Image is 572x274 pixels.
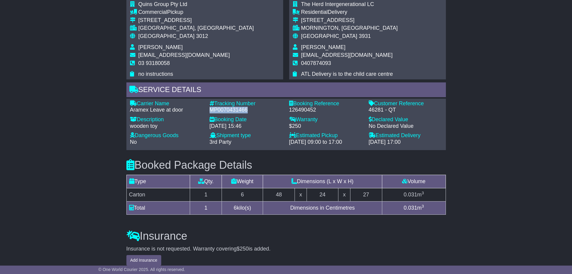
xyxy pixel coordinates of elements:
[289,107,363,113] div: 126490452
[210,116,283,123] div: Booking Date
[138,1,187,7] span: Quins Group Pty Ltd
[138,33,195,39] span: [GEOGRAPHIC_DATA]
[210,107,283,113] div: MP0070431466
[289,123,363,130] div: $250
[130,116,204,123] div: Description
[222,201,263,214] td: kilo(s)
[301,33,357,39] span: [GEOGRAPHIC_DATA]
[138,9,167,15] span: Commercial
[350,188,382,201] td: 27
[130,139,137,145] span: No
[382,175,446,188] td: Volume
[263,201,382,214] td: Dimensions in Centimetres
[301,44,346,50] span: [PERSON_NAME]
[234,205,237,211] span: 6
[301,60,331,66] span: 0407874093
[196,33,208,39] span: 3012
[382,201,446,214] td: m
[210,132,283,139] div: Shipment type
[138,60,170,66] span: 03 93180058
[289,139,363,146] div: [DATE] 09:00 to 17:00
[126,201,190,214] td: Total
[210,123,283,130] div: [DATE] 15:46
[130,100,204,107] div: Carrier Name
[289,116,363,123] div: Warranty
[289,132,363,139] div: Estimated Pickup
[130,107,204,113] div: Aramex Leave at door
[295,188,307,201] td: x
[422,204,424,208] sup: 3
[263,188,295,201] td: 48
[222,175,263,188] td: Weight
[289,100,363,107] div: Booking Reference
[359,33,371,39] span: 3931
[138,44,183,50] span: [PERSON_NAME]
[138,17,254,24] div: [STREET_ADDRESS]
[98,267,185,272] span: © One World Courier 2025. All rights reserved.
[210,100,283,107] div: Tracking Number
[301,1,374,7] span: The Herd Intergenerational LC
[301,25,398,32] div: MORNINGTON, [GEOGRAPHIC_DATA]
[404,192,417,198] span: 0.031
[369,139,442,146] div: [DATE] 17:00
[369,123,442,130] div: No Declared Value
[338,188,350,201] td: x
[263,175,382,188] td: Dimensions (L x W x H)
[126,159,446,171] h3: Booked Package Details
[190,201,222,214] td: 1
[130,123,204,130] div: wooden toy
[138,9,254,16] div: Pickup
[404,205,417,211] span: 0.031
[126,175,190,188] td: Type
[130,132,204,139] div: Dangerous Goods
[301,17,398,24] div: [STREET_ADDRESS]
[126,246,446,252] div: Insurance is not requested. Warranty covering is added.
[126,82,446,99] div: Service Details
[382,188,446,201] td: m
[126,255,161,266] button: Add Insurance
[210,139,232,145] span: 3rd Party
[138,71,173,77] span: no instructions
[237,246,249,252] span: $250
[301,52,393,58] span: [EMAIL_ADDRESS][DOMAIN_NAME]
[301,9,328,15] span: Residential
[369,107,442,113] div: 46281 - QT
[138,52,230,58] span: [EMAIL_ADDRESS][DOMAIN_NAME]
[126,188,190,201] td: Carton
[222,188,263,201] td: 6
[369,132,442,139] div: Estimated Delivery
[301,9,398,16] div: Delivery
[138,25,254,32] div: [GEOGRAPHIC_DATA], [GEOGRAPHIC_DATA]
[126,230,446,242] h3: Insurance
[301,71,393,77] span: ATL Delivery is to the child care centre
[190,175,222,188] td: Qty.
[369,100,442,107] div: Customer Reference
[307,188,338,201] td: 24
[422,191,424,195] sup: 3
[190,188,222,201] td: 1
[369,116,442,123] div: Declared Value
